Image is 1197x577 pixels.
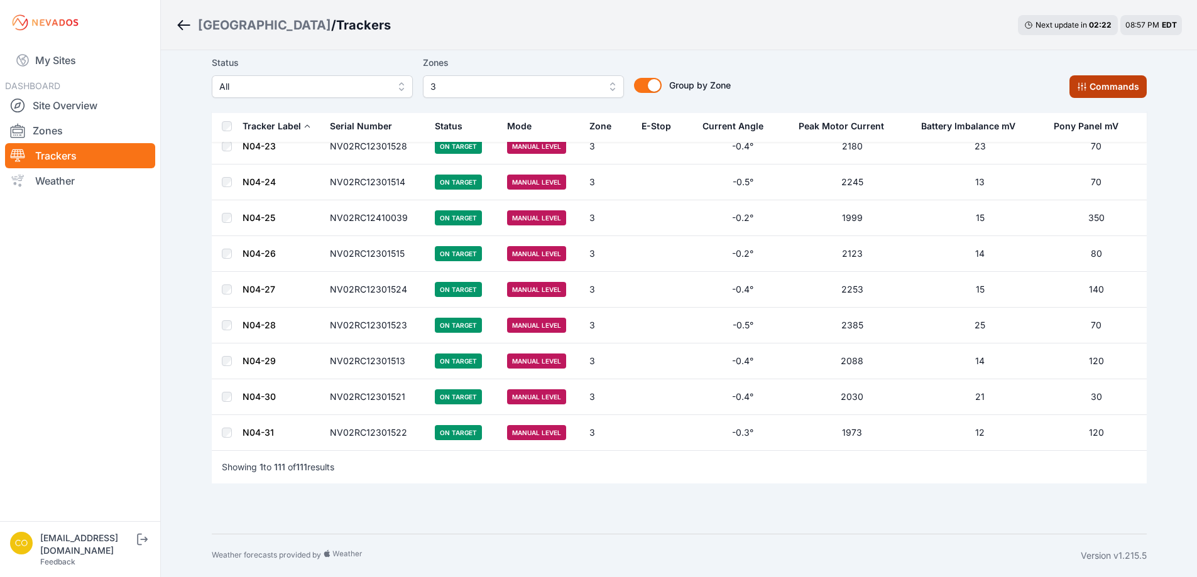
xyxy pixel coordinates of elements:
td: NV02RC12301528 [322,129,428,164]
button: Mode [507,111,542,141]
button: E-Stop [642,111,681,141]
td: 2180 [791,129,914,164]
td: NV02RC12410039 [322,200,428,236]
span: 111 [274,461,285,472]
button: Serial Number [330,111,402,141]
div: Version v1.215.5 [1081,549,1147,562]
a: Trackers [5,143,155,168]
td: -0.4° [695,129,790,164]
td: 23 [914,129,1046,164]
button: Tracker Label [243,111,311,141]
span: 111 [296,461,307,472]
td: NV02RC12301513 [322,343,428,379]
span: 08:57 PM [1125,20,1159,30]
td: NV02RC12301522 [322,415,428,451]
span: DASHBOARD [5,80,60,91]
td: NV02RC12301514 [322,164,428,200]
td: 3 [582,129,634,164]
td: 13 [914,164,1046,200]
td: 70 [1046,129,1146,164]
button: Current Angle [702,111,773,141]
span: EDT [1162,20,1177,30]
img: controlroomoperator@invenergy.com [10,532,33,554]
p: Showing to of results [222,461,334,473]
a: N04-28 [243,320,276,330]
td: 3 [582,379,634,415]
td: 3 [582,164,634,200]
td: 1973 [791,415,914,451]
td: 15 [914,272,1046,308]
div: Zone [589,120,611,132]
button: Zone [589,111,621,141]
button: 3 [423,75,624,98]
div: Current Angle [702,120,763,132]
a: N04-31 [243,427,274,438]
td: 120 [1046,415,1146,451]
button: Battery Imbalance mV [921,111,1025,141]
td: 2030 [791,379,914,415]
span: On Target [435,175,482,190]
td: NV02RC12301521 [322,379,428,415]
td: 70 [1046,164,1146,200]
td: 3 [582,343,634,379]
a: N04-23 [243,141,276,151]
div: Battery Imbalance mV [921,120,1015,132]
td: 2253 [791,272,914,308]
td: 80 [1046,236,1146,272]
span: On Target [435,282,482,297]
td: 2385 [791,308,914,343]
button: Peak Motor Current [799,111,894,141]
td: NV02RC12301524 [322,272,428,308]
span: On Target [435,210,482,225]
div: Pony Panel mV [1054,120,1118,132]
span: 1 [260,461,263,472]
td: -0.4° [695,379,790,415]
nav: Breadcrumb [176,9,391,41]
a: N04-25 [243,212,275,223]
td: 2245 [791,164,914,200]
span: All [219,79,388,94]
td: 2123 [791,236,914,272]
span: Manual Level [507,425,566,440]
td: 1999 [791,200,914,236]
button: Status [435,111,473,141]
img: Nevados [10,13,80,33]
td: 14 [914,236,1046,272]
a: [GEOGRAPHIC_DATA] [198,16,331,34]
td: 70 [1046,308,1146,343]
a: N04-27 [243,284,275,294]
td: 21 [914,379,1046,415]
span: On Target [435,246,482,261]
td: -0.2° [695,200,790,236]
span: Manual Level [507,282,566,297]
span: Manual Level [507,246,566,261]
label: Zones [423,55,624,70]
span: Next update in [1036,20,1087,30]
button: All [212,75,413,98]
td: -0.5° [695,164,790,200]
a: Feedback [40,557,75,566]
span: On Target [435,318,482,333]
span: Manual Level [507,318,566,333]
div: Serial Number [330,120,392,132]
a: My Sites [5,45,155,75]
div: Peak Motor Current [799,120,884,132]
td: -0.3° [695,415,790,451]
td: -0.2° [695,236,790,272]
td: NV02RC12301523 [322,308,428,343]
a: Weather [5,168,155,193]
td: 120 [1046,343,1146,379]
a: N04-29 [243,355,276,366]
td: -0.5° [695,308,790,343]
a: N04-30 [243,391,276,402]
td: 3 [582,236,634,272]
td: 3 [582,200,634,236]
button: Commands [1069,75,1147,98]
h3: Trackers [336,16,391,34]
td: NV02RC12301515 [322,236,428,272]
span: 3 [430,79,599,94]
td: -0.4° [695,343,790,379]
span: Manual Level [507,353,566,369]
td: 12 [914,415,1046,451]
